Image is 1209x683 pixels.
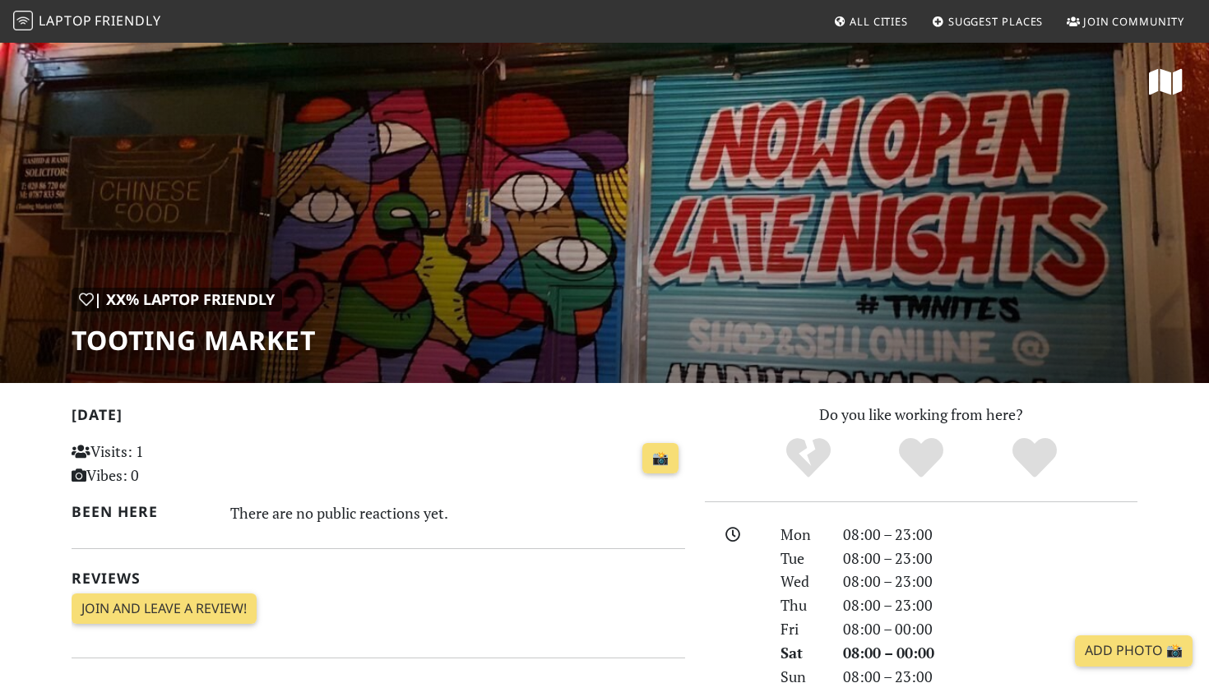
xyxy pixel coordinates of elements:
[72,325,316,356] h1: Tooting Market
[833,570,1147,593] div: 08:00 – 23:00
[833,641,1147,665] div: 08:00 – 00:00
[39,12,92,30] span: Laptop
[771,641,833,665] div: Sat
[978,436,1091,481] div: Definitely!
[771,593,833,617] div: Thu
[642,443,679,474] a: 📸
[833,593,1147,617] div: 08:00 – 23:00
[948,14,1044,29] span: Suggest Places
[72,406,685,430] h2: [DATE]
[771,617,833,641] div: Fri
[230,500,686,526] div: There are no public reactions yet.
[925,7,1050,36] a: Suggest Places
[864,436,978,481] div: Yes
[72,570,685,587] h2: Reviews
[705,403,1137,427] p: Do you like working from here?
[771,570,833,593] div: Wed
[13,7,161,36] a: LaptopFriendly LaptopFriendly
[13,11,33,30] img: LaptopFriendly
[833,547,1147,570] div: 08:00 – 23:00
[72,440,263,487] p: Visits: 1 Vibes: 0
[95,12,160,30] span: Friendly
[771,523,833,547] div: Mon
[833,617,1147,641] div: 08:00 – 00:00
[771,547,833,570] div: Tue
[72,503,211,520] h2: Been here
[1075,635,1193,667] a: Add Photo 📸
[827,7,915,36] a: All Cities
[752,436,865,481] div: No
[72,288,282,312] div: | XX% Laptop Friendly
[1060,7,1191,36] a: Join Community
[72,593,257,625] a: Join and leave a review!
[1083,14,1184,29] span: Join Community
[833,523,1147,547] div: 08:00 – 23:00
[850,14,908,29] span: All Cities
